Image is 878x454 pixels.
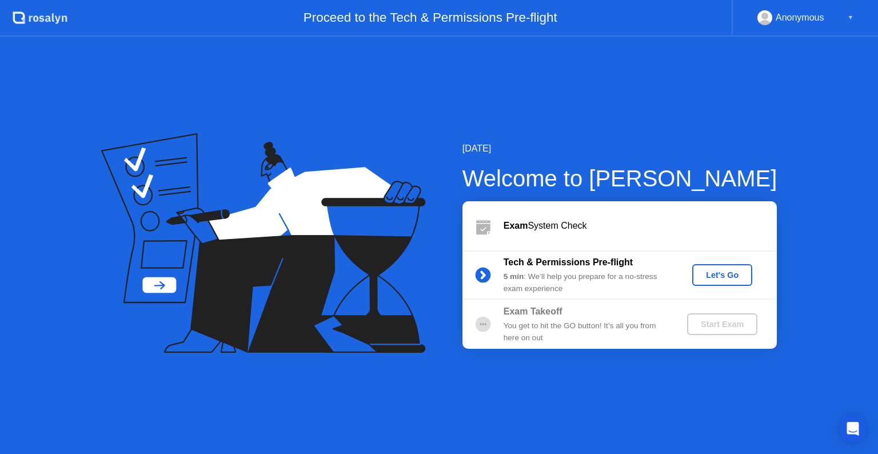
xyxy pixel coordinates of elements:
[504,272,524,281] b: 5 min
[687,313,757,335] button: Start Exam
[848,10,853,25] div: ▼
[462,161,777,196] div: Welcome to [PERSON_NAME]
[776,10,824,25] div: Anonymous
[504,221,528,230] b: Exam
[839,415,867,443] div: Open Intercom Messenger
[504,306,562,316] b: Exam Takeoff
[504,271,668,294] div: : We’ll help you prepare for a no-stress exam experience
[697,270,748,280] div: Let's Go
[692,264,752,286] button: Let's Go
[462,142,777,156] div: [DATE]
[504,320,668,344] div: You get to hit the GO button! It’s all you from here on out
[504,257,633,267] b: Tech & Permissions Pre-flight
[692,320,753,329] div: Start Exam
[504,219,777,233] div: System Check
